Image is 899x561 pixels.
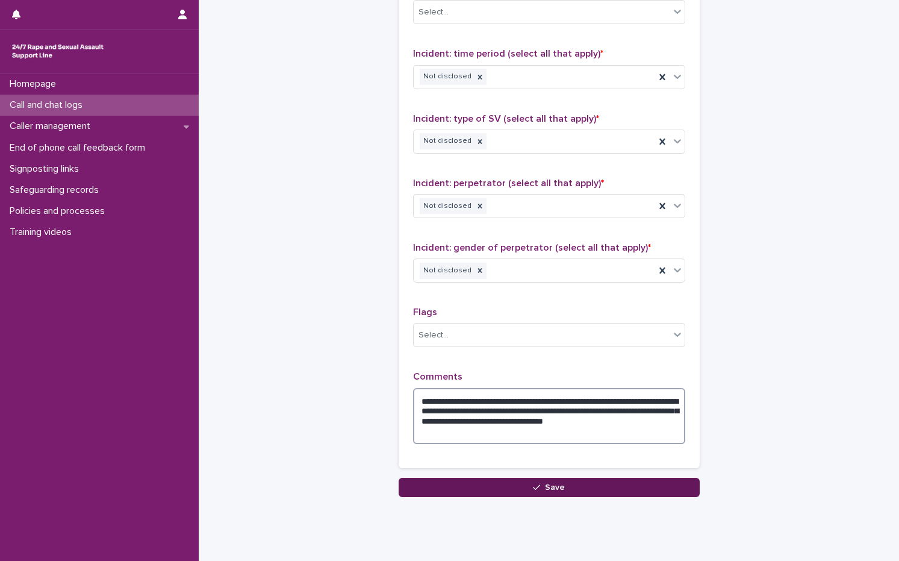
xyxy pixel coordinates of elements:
div: Not disclosed [420,133,473,149]
div: Select... [418,329,449,342]
span: Comments [413,372,462,381]
button: Save [399,478,700,497]
span: Incident: gender of perpetrator (select all that apply) [413,243,651,252]
p: End of phone call feedback form [5,142,155,154]
img: rhQMoQhaT3yELyF149Cw [10,39,106,63]
span: Incident: type of SV (select all that apply) [413,114,599,124]
p: Caller management [5,121,100,132]
p: Signposting links [5,163,89,175]
span: Incident: time period (select all that apply) [413,49,603,58]
div: Not disclosed [420,263,473,279]
span: Flags [413,307,437,317]
p: Homepage [5,78,66,90]
p: Safeguarding records [5,184,108,196]
div: Select... [418,6,449,19]
div: Not disclosed [420,198,473,215]
p: Policies and processes [5,205,114,217]
p: Training videos [5,227,81,238]
p: Call and chat logs [5,99,92,111]
span: Incident: perpetrator (select all that apply) [413,178,604,188]
span: Save [545,483,565,492]
div: Not disclosed [420,69,473,85]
